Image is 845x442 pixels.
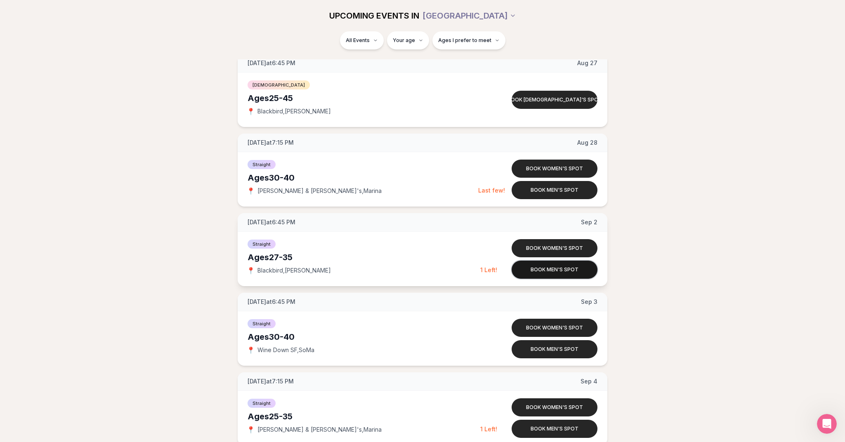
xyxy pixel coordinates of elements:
[817,414,837,434] iframe: Intercom live chat
[512,239,597,257] button: Book women's spot
[512,160,597,178] button: Book women's spot
[577,139,597,147] span: Aug 28
[248,188,254,194] span: 📍
[248,80,310,89] span: [DEMOGRAPHIC_DATA]
[329,10,419,21] span: UPCOMING EVENTS IN
[581,377,597,386] span: Sep 4
[248,108,254,115] span: 📍
[248,426,254,433] span: 📍
[340,31,384,49] button: All Events
[422,7,516,25] button: [GEOGRAPHIC_DATA]
[512,340,597,358] button: Book men's spot
[438,37,491,44] span: Ages I prefer to meet
[512,91,597,109] button: Book [DEMOGRAPHIC_DATA]'s spot
[248,240,276,249] span: Straight
[248,331,480,343] div: Ages 30-40
[581,218,597,226] span: Sep 2
[512,181,597,199] button: Book men's spot
[248,92,480,104] div: Ages 25-45
[248,319,276,328] span: Straight
[257,266,331,275] span: Blackbird , [PERSON_NAME]
[512,420,597,438] button: Book men's spot
[257,426,382,434] span: [PERSON_NAME] & [PERSON_NAME]'s , Marina
[248,139,294,147] span: [DATE] at 7:15 PM
[248,411,480,422] div: Ages 25-35
[387,31,429,49] button: Your age
[478,187,505,194] span: Last few!
[512,261,597,279] button: Book men's spot
[248,160,276,169] span: Straight
[248,399,276,408] span: Straight
[248,59,295,67] span: [DATE] at 6:45 PM
[257,346,314,354] span: Wine Down SF , SoMa
[577,59,597,67] span: Aug 27
[480,266,497,273] span: 1 Left!
[512,398,597,416] button: Book women's spot
[257,187,382,195] span: [PERSON_NAME] & [PERSON_NAME]'s , Marina
[346,37,370,44] span: All Events
[257,107,331,115] span: Blackbird , [PERSON_NAME]
[581,298,597,306] span: Sep 3
[248,347,254,353] span: 📍
[248,377,294,386] span: [DATE] at 7:15 PM
[393,37,415,44] span: Your age
[512,319,597,337] button: Book women's spot
[248,267,254,274] span: 📍
[248,252,480,263] div: Ages 27-35
[248,218,295,226] span: [DATE] at 6:45 PM
[480,426,497,433] span: 1 Left!
[248,172,478,183] div: Ages 30-40
[248,298,295,306] span: [DATE] at 6:45 PM
[432,31,505,49] button: Ages I prefer to meet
